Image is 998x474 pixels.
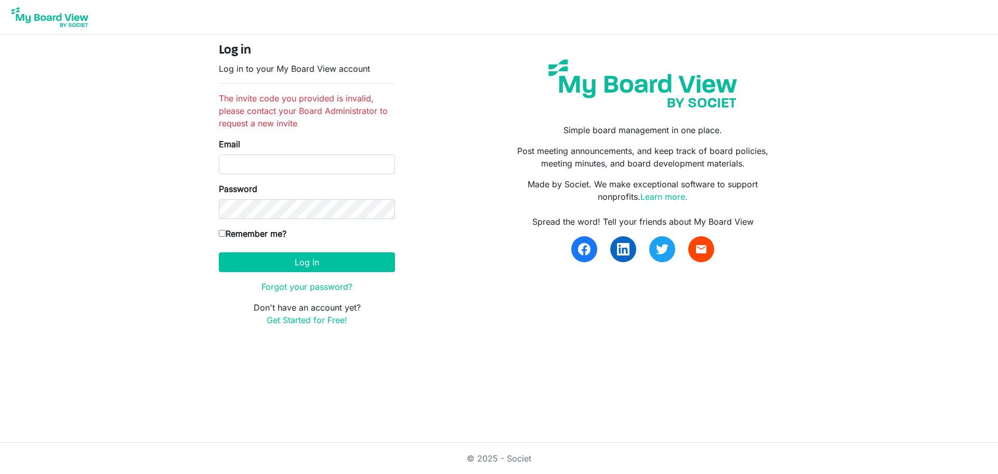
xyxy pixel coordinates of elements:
a: Learn more. [640,191,688,202]
img: linkedin.svg [617,243,629,255]
img: twitter.svg [656,243,668,255]
p: Don't have an account yet? [219,301,395,326]
img: facebook.svg [578,243,590,255]
label: Password [219,183,257,195]
button: Log in [219,252,395,272]
h4: Log in [219,43,395,58]
span: email [695,243,707,255]
img: my-board-view-societ.svg [541,52,745,116]
a: Get Started for Free! [267,315,347,325]
p: Log in to your My Board View account [219,62,395,75]
p: Made by Societ. We make exceptional software to support nonprofits. [507,178,779,203]
label: Remember me? [219,227,286,240]
label: Email [219,138,240,150]
a: email [688,236,714,262]
p: Post meeting announcements, and keep track of board policies, meeting minutes, and board developm... [507,145,779,170]
a: Forgot your password? [261,281,352,292]
a: © 2025 - Societ [467,453,531,464]
li: The invite code you provided is invalid, please contact your Board Administrator to request a new... [219,92,395,130]
img: My Board View Logo [8,4,91,30]
input: Remember me? [219,230,226,237]
div: Spread the word! Tell your friends about My Board View [507,215,779,228]
p: Simple board management in one place. [507,124,779,136]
